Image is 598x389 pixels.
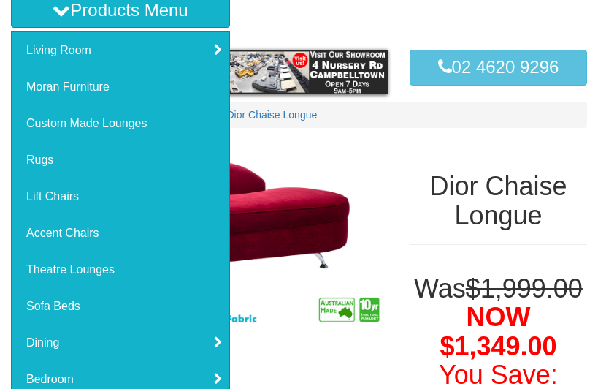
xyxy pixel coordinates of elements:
[12,69,229,105] a: Moran Furniture
[210,50,388,94] img: showroom.gif
[12,215,229,252] a: Accent Chairs
[12,178,229,215] a: Lift Chairs
[12,325,229,361] a: Dining
[410,50,587,85] a: 02 4620 9296
[12,142,229,178] a: Rugs
[466,273,583,303] del: $1,999.00
[12,252,229,288] a: Theatre Lounges
[440,302,556,361] span: NOW $1,349.00
[12,105,229,142] a: Custom Made Lounges
[12,32,229,69] a: Living Room
[410,172,587,230] h1: Dior Chaise Longue
[227,109,318,121] a: Dior Chaise Longue
[12,288,229,325] a: Sofa Beds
